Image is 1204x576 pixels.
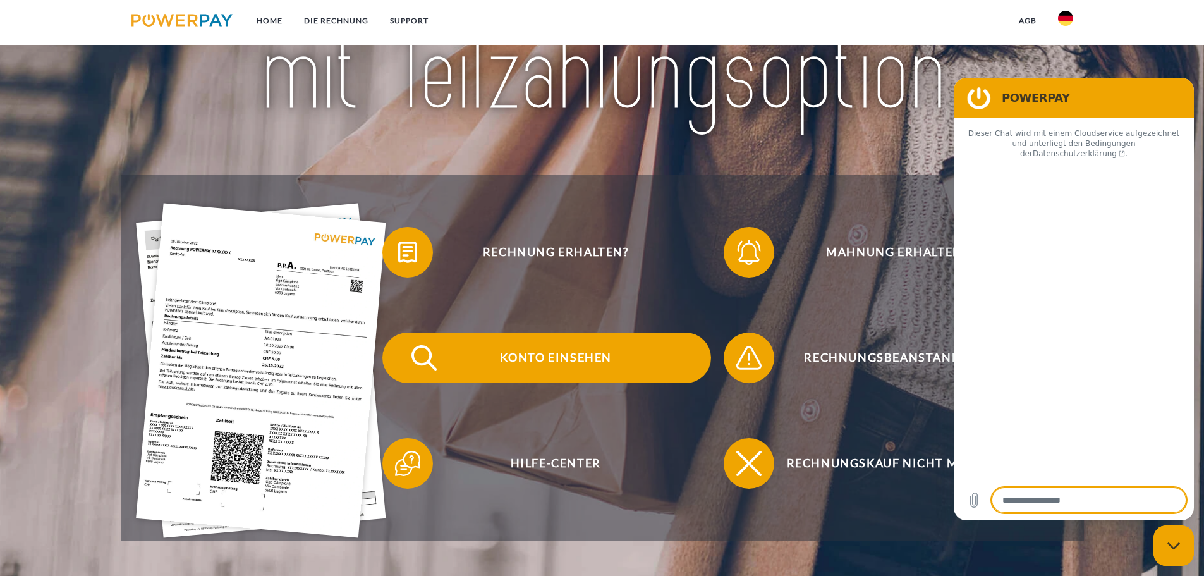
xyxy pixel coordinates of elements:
[379,9,439,32] a: SUPPORT
[724,227,1052,278] button: Mahnung erhalten?
[392,236,423,268] img: qb_bill.svg
[401,333,710,383] span: Konto einsehen
[733,236,765,268] img: qb_bell.svg
[131,14,233,27] img: logo-powerpay.svg
[382,438,711,489] button: Hilfe-Center
[1008,9,1047,32] a: agb
[733,448,765,479] img: qb_close.svg
[1153,525,1194,566] iframe: Schaltfläche zum Öffnen des Messaging-Fensters; Konversation läuft
[401,227,710,278] span: Rechnung erhalten?
[742,438,1052,489] span: Rechnungskauf nicht möglich
[401,438,710,489] span: Hilfe-Center
[742,333,1052,383] span: Rechnungsbeanstandung
[246,9,293,32] a: Home
[382,333,711,383] button: Konto einsehen
[1058,11,1073,26] img: de
[293,9,379,32] a: DIE RECHNUNG
[954,78,1194,520] iframe: Messaging-Fenster
[724,333,1052,383] button: Rechnungsbeanstandung
[742,227,1052,278] span: Mahnung erhalten?
[136,204,386,538] img: single_invoice_powerpay_de.jpg
[408,342,440,374] img: qb_search.svg
[382,227,711,278] button: Rechnung erhalten?
[392,448,423,479] img: qb_help.svg
[733,342,765,374] img: qb_warning.svg
[724,438,1052,489] button: Rechnungskauf nicht möglich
